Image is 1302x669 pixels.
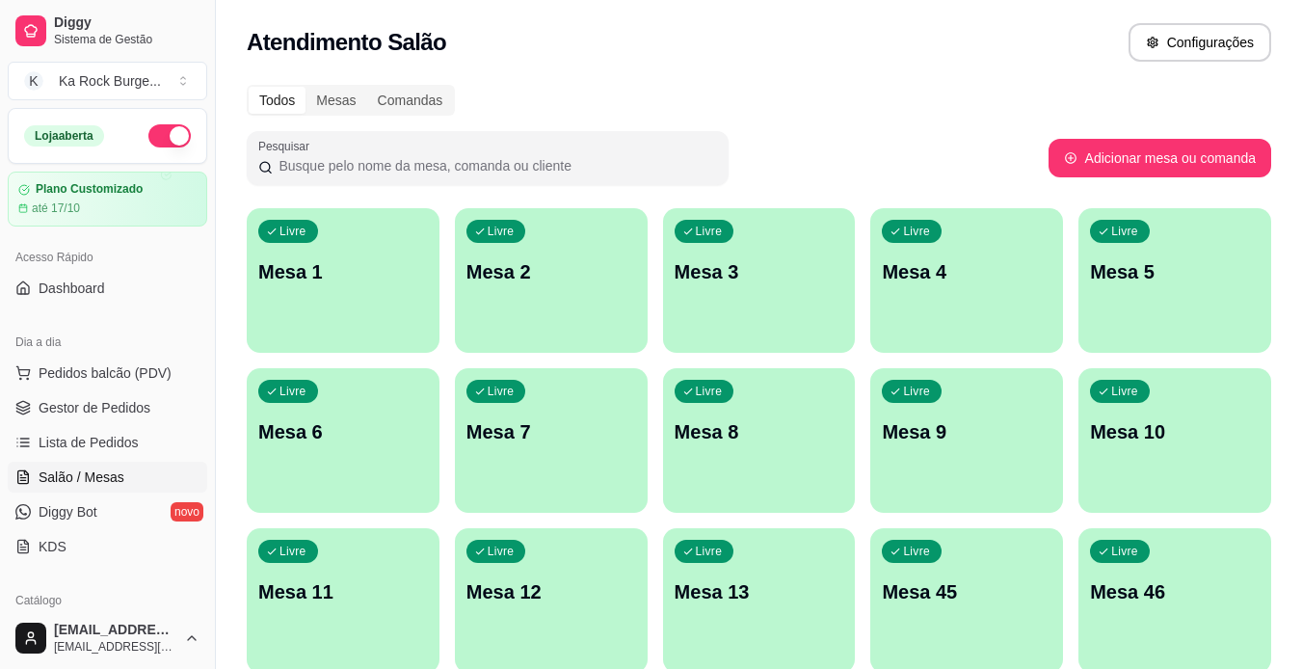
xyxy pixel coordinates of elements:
[1111,544,1138,559] p: Livre
[32,201,80,216] article: até 17/10
[36,182,143,197] article: Plano Customizado
[39,502,97,522] span: Diggy Bot
[249,87,306,114] div: Todos
[488,224,515,239] p: Livre
[258,578,428,605] p: Mesa 11
[882,258,1051,285] p: Mesa 4
[8,462,207,493] a: Salão / Mesas
[663,208,856,353] button: LivreMesa 3
[882,418,1051,445] p: Mesa 9
[455,368,648,513] button: LivreMesa 7
[488,544,515,559] p: Livre
[39,537,66,556] span: KDS
[39,468,124,487] span: Salão / Mesas
[54,14,199,32] span: Diggy
[247,208,439,353] button: LivreMesa 1
[675,418,844,445] p: Mesa 8
[466,258,636,285] p: Mesa 2
[903,384,930,399] p: Livre
[8,427,207,458] a: Lista de Pedidos
[258,138,316,154] label: Pesquisar
[8,327,207,358] div: Dia a dia
[59,71,161,91] div: Ka Rock Burge ...
[279,224,306,239] p: Livre
[455,208,648,353] button: LivreMesa 2
[273,156,717,175] input: Pesquisar
[39,279,105,298] span: Dashboard
[306,87,366,114] div: Mesas
[24,125,104,147] div: Loja aberta
[466,418,636,445] p: Mesa 7
[1090,418,1260,445] p: Mesa 10
[39,398,150,417] span: Gestor de Pedidos
[1090,258,1260,285] p: Mesa 5
[148,124,191,147] button: Alterar Status
[258,258,428,285] p: Mesa 1
[488,384,515,399] p: Livre
[675,578,844,605] p: Mesa 13
[882,578,1051,605] p: Mesa 45
[1111,384,1138,399] p: Livre
[8,172,207,227] a: Plano Customizadoaté 17/10
[39,363,172,383] span: Pedidos balcão (PDV)
[8,615,207,661] button: [EMAIL_ADDRESS][DOMAIN_NAME][EMAIL_ADDRESS][DOMAIN_NAME]
[903,544,930,559] p: Livre
[870,368,1063,513] button: LivreMesa 9
[8,273,207,304] a: Dashboard
[870,208,1063,353] button: LivreMesa 4
[54,639,176,655] span: [EMAIL_ADDRESS][DOMAIN_NAME]
[696,544,723,559] p: Livre
[903,224,930,239] p: Livre
[663,368,856,513] button: LivreMesa 8
[247,27,446,58] h2: Atendimento Salão
[1078,208,1271,353] button: LivreMesa 5
[279,384,306,399] p: Livre
[466,578,636,605] p: Mesa 12
[8,531,207,562] a: KDS
[8,358,207,388] button: Pedidos balcão (PDV)
[675,258,844,285] p: Mesa 3
[247,368,439,513] button: LivreMesa 6
[54,622,176,639] span: [EMAIL_ADDRESS][DOMAIN_NAME]
[8,242,207,273] div: Acesso Rápido
[1078,368,1271,513] button: LivreMesa 10
[8,392,207,423] a: Gestor de Pedidos
[258,418,428,445] p: Mesa 6
[8,585,207,616] div: Catálogo
[696,224,723,239] p: Livre
[8,8,207,54] a: DiggySistema de Gestão
[8,496,207,527] a: Diggy Botnovo
[279,544,306,559] p: Livre
[24,71,43,91] span: K
[1090,578,1260,605] p: Mesa 46
[1111,224,1138,239] p: Livre
[39,433,139,452] span: Lista de Pedidos
[1129,23,1271,62] button: Configurações
[696,384,723,399] p: Livre
[1049,139,1271,177] button: Adicionar mesa ou comanda
[367,87,454,114] div: Comandas
[54,32,199,47] span: Sistema de Gestão
[8,62,207,100] button: Select a team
